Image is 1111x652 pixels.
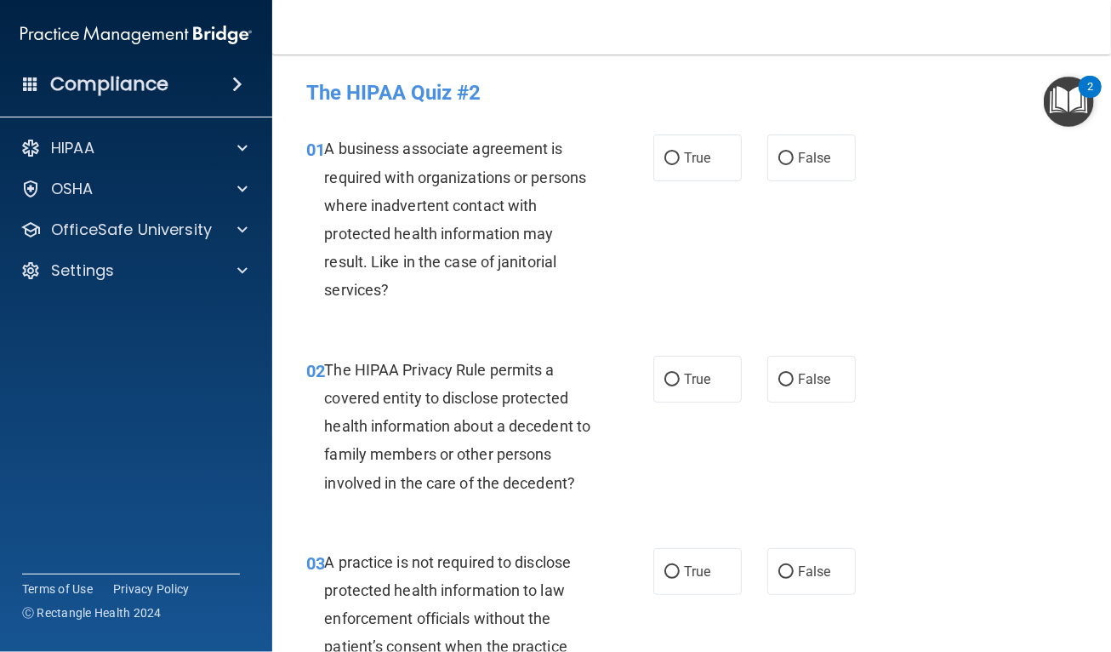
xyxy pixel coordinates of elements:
button: Open Resource Center, 2 new notifications [1044,77,1094,127]
a: OSHA [20,179,248,199]
span: True [684,371,710,387]
span: True [684,150,710,166]
span: 01 [306,140,325,160]
input: True [664,374,680,386]
p: HIPAA [51,138,94,158]
h4: Compliance [50,72,168,96]
span: True [684,563,710,580]
p: OfficeSafe University [51,220,212,240]
a: Settings [20,260,248,281]
iframe: Drift Widget Chat Controller [1026,535,1091,599]
input: True [664,566,680,579]
span: False [798,563,831,580]
p: OSHA [51,179,94,199]
span: False [798,371,831,387]
span: 02 [306,361,325,381]
span: The HIPAA Privacy Rule permits a covered entity to disclose protected health information about a ... [324,361,590,492]
a: Privacy Policy [113,581,190,598]
img: PMB logo [20,18,252,52]
a: Terms of Use [22,581,93,598]
input: False [778,374,794,386]
input: False [778,566,794,579]
div: 2 [1087,87,1093,109]
span: 03 [306,553,325,574]
span: False [798,150,831,166]
a: HIPAA [20,138,248,158]
span: A business associate agreement is required with organizations or persons where inadvertent contac... [324,140,586,299]
a: OfficeSafe University [20,220,248,240]
input: False [778,152,794,165]
h4: The HIPAA Quiz #2 [306,82,1077,104]
span: Ⓒ Rectangle Health 2024 [22,604,162,621]
input: True [664,152,680,165]
p: Settings [51,260,114,281]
